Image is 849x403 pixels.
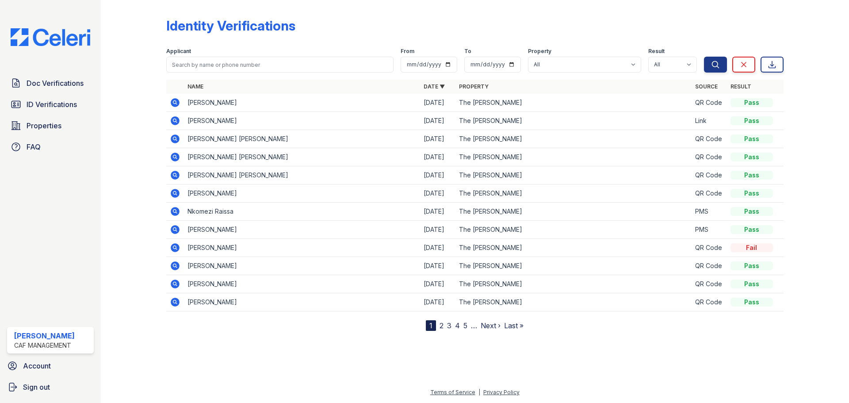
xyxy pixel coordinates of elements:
[184,221,420,239] td: [PERSON_NAME]
[730,261,773,270] div: Pass
[455,112,692,130] td: The [PERSON_NAME]
[692,130,727,148] td: QR Code
[184,203,420,221] td: Nkomezi Raissa
[187,83,203,90] a: Name
[426,320,436,331] div: 1
[692,293,727,311] td: QR Code
[184,166,420,184] td: [PERSON_NAME] [PERSON_NAME]
[459,83,489,90] a: Property
[420,148,455,166] td: [DATE]
[420,221,455,239] td: [DATE]
[420,275,455,293] td: [DATE]
[730,83,751,90] a: Result
[695,83,718,90] a: Source
[184,257,420,275] td: [PERSON_NAME]
[27,120,61,131] span: Properties
[730,243,773,252] div: Fail
[455,293,692,311] td: The [PERSON_NAME]
[23,382,50,392] span: Sign out
[420,239,455,257] td: [DATE]
[420,203,455,221] td: [DATE]
[455,275,692,293] td: The [PERSON_NAME]
[27,142,41,152] span: FAQ
[14,330,75,341] div: [PERSON_NAME]
[420,130,455,148] td: [DATE]
[455,184,692,203] td: The [PERSON_NAME]
[14,341,75,350] div: CAF Management
[730,189,773,198] div: Pass
[455,321,460,330] a: 4
[730,153,773,161] div: Pass
[447,321,451,330] a: 3
[730,171,773,180] div: Pass
[7,96,94,113] a: ID Verifications
[730,225,773,234] div: Pass
[730,280,773,288] div: Pass
[4,378,97,396] a: Sign out
[455,239,692,257] td: The [PERSON_NAME]
[471,320,477,331] span: …
[420,94,455,112] td: [DATE]
[455,94,692,112] td: The [PERSON_NAME]
[184,112,420,130] td: [PERSON_NAME]
[4,357,97,375] a: Account
[4,28,97,46] img: CE_Logo_Blue-a8612792a0a2168367f1c8372b55b34899dd931a85d93a1a3d3e32e68fde9ad4.png
[730,116,773,125] div: Pass
[504,321,524,330] a: Last »
[692,203,727,221] td: PMS
[7,74,94,92] a: Doc Verifications
[730,134,773,143] div: Pass
[730,98,773,107] div: Pass
[692,148,727,166] td: QR Code
[692,184,727,203] td: QR Code
[184,130,420,148] td: [PERSON_NAME] [PERSON_NAME]
[184,239,420,257] td: [PERSON_NAME]
[166,18,295,34] div: Identity Verifications
[692,275,727,293] td: QR Code
[27,78,84,88] span: Doc Verifications
[692,221,727,239] td: PMS
[23,361,51,371] span: Account
[424,83,445,90] a: Date ▼
[430,389,475,395] a: Terms of Service
[692,94,727,112] td: QR Code
[7,138,94,156] a: FAQ
[455,203,692,221] td: The [PERSON_NAME]
[455,221,692,239] td: The [PERSON_NAME]
[7,117,94,134] a: Properties
[464,48,471,55] label: To
[420,184,455,203] td: [DATE]
[184,293,420,311] td: [PERSON_NAME]
[692,257,727,275] td: QR Code
[730,298,773,307] div: Pass
[463,321,467,330] a: 5
[184,148,420,166] td: [PERSON_NAME] [PERSON_NAME]
[692,166,727,184] td: QR Code
[27,99,77,110] span: ID Verifications
[166,48,191,55] label: Applicant
[184,184,420,203] td: [PERSON_NAME]
[420,166,455,184] td: [DATE]
[455,130,692,148] td: The [PERSON_NAME]
[692,239,727,257] td: QR Code
[420,257,455,275] td: [DATE]
[730,207,773,216] div: Pass
[184,275,420,293] td: [PERSON_NAME]
[483,389,520,395] a: Privacy Policy
[528,48,551,55] label: Property
[166,57,394,73] input: Search by name or phone number
[184,94,420,112] td: [PERSON_NAME]
[648,48,665,55] label: Result
[401,48,414,55] label: From
[481,321,501,330] a: Next ›
[692,112,727,130] td: Link
[478,389,480,395] div: |
[420,293,455,311] td: [DATE]
[420,112,455,130] td: [DATE]
[455,257,692,275] td: The [PERSON_NAME]
[440,321,444,330] a: 2
[455,166,692,184] td: The [PERSON_NAME]
[455,148,692,166] td: The [PERSON_NAME]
